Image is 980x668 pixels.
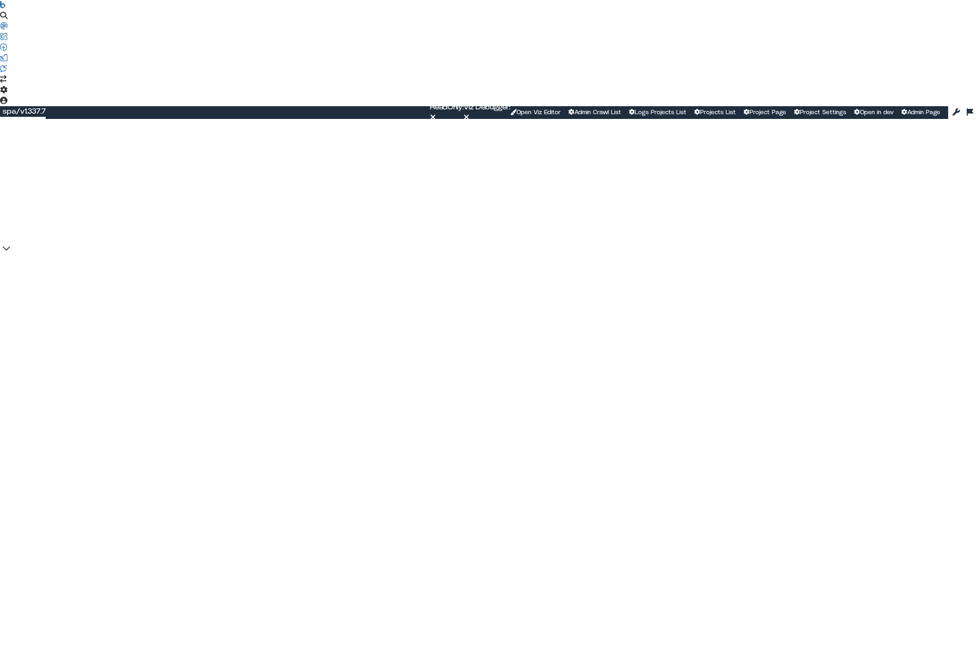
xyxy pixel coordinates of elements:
span: Open in dev [860,109,893,115]
div: ReadOnly: [430,102,463,113]
span: Logs Projects List [635,109,686,115]
span: Admin Crawl List [574,109,621,115]
a: Project Page [744,108,786,117]
a: Project Settings [794,108,846,117]
span: Projects List [700,109,736,115]
a: Admin Crawl List [569,108,621,117]
span: Open Viz Editor [517,109,561,115]
span: Admin Page [907,109,940,115]
a: Logs Projects List [629,108,686,117]
a: Open Viz Editor [510,108,561,117]
span: Project Page [750,109,786,115]
div: Viz Debugger: [463,102,510,113]
a: Projects List [694,108,736,117]
a: Admin Page [901,108,940,117]
a: Open in dev [854,108,893,117]
span: Project Settings [800,109,846,115]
